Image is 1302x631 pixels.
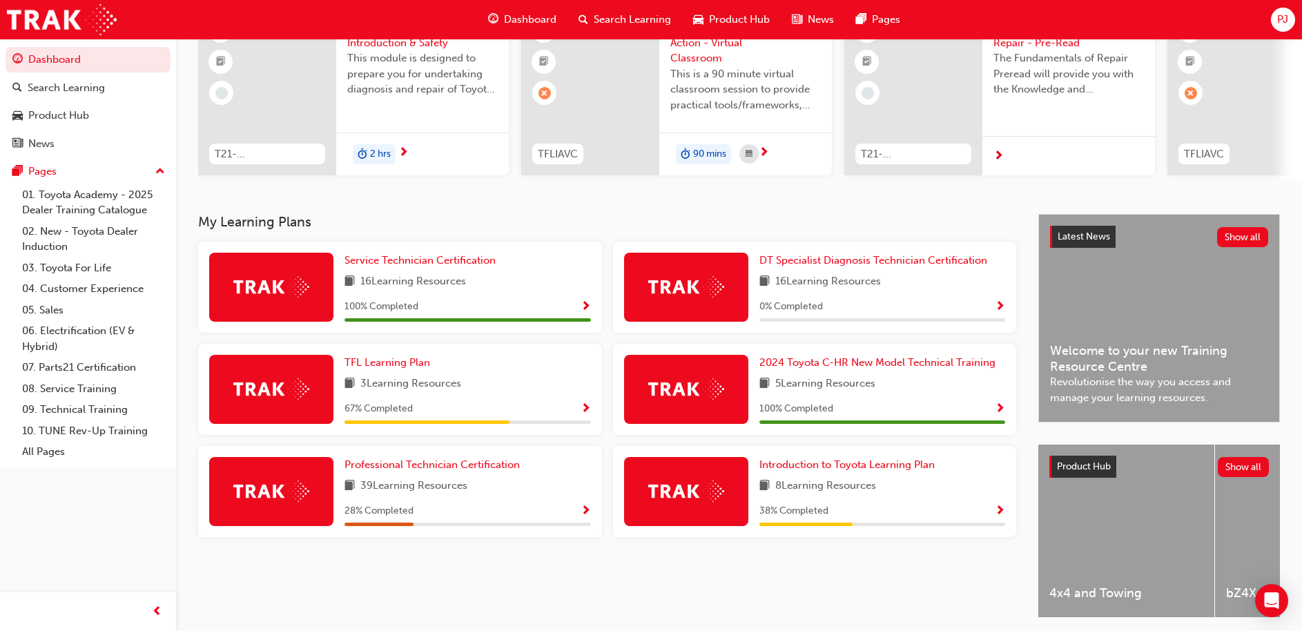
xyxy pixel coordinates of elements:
a: News [6,131,171,157]
span: booktick-icon [539,53,549,71]
span: book-icon [759,273,770,291]
span: Show Progress [995,505,1005,518]
img: Trak [233,276,309,298]
span: T21-FOD_HVIS_PREREQ [215,146,320,162]
a: 01. Toyota Academy - 2025 Dealer Training Catalogue [17,184,171,221]
span: Show Progress [581,505,591,518]
span: 5 Learning Resources [775,376,875,393]
a: 10. TUNE Rev-Up Training [17,420,171,442]
span: Latest News [1058,231,1110,242]
a: car-iconProduct Hub [682,6,781,34]
button: Show Progress [995,298,1005,315]
button: PJ [1271,8,1295,32]
span: learningRecordVerb_ABSENT-icon [538,87,551,99]
span: Service Technician Certification [344,254,496,266]
span: 90 mins [693,146,726,162]
span: 100 % Completed [344,299,418,315]
span: news-icon [12,138,23,151]
a: news-iconNews [781,6,845,34]
span: learningRecordVerb_NONE-icon [215,87,228,99]
span: DT Specialist Diagnosis Technician Certification [759,254,987,266]
button: Show Progress [581,298,591,315]
span: 16 Learning Resources [360,273,466,291]
button: Show Progress [995,503,1005,520]
a: All Pages [17,441,171,463]
div: Open Intercom Messenger [1255,584,1288,617]
span: 16 Learning Resources [775,273,881,291]
span: 39 Learning Resources [360,478,467,495]
span: search-icon [12,82,22,95]
div: Product Hub [28,108,89,124]
span: book-icon [759,478,770,495]
span: next-icon [759,147,769,159]
span: booktick-icon [1185,53,1195,71]
span: T21-PTFOR_PRE_READ [861,146,966,162]
a: Professional Technician Certification [344,457,525,473]
a: Product HubShow all [1049,456,1269,478]
a: Service Technician Certification [344,253,501,269]
h3: My Learning Plans [198,214,1016,230]
span: Show Progress [581,301,591,313]
div: Pages [28,164,57,179]
img: Trak [648,378,724,400]
span: 2 hrs [370,146,391,162]
a: 4x4 and Towing [1038,445,1214,617]
span: 28 % Completed [344,503,414,519]
span: This module is designed to prepare you for undertaking diagnosis and repair of Toyota & Lexus Ele... [347,50,498,97]
span: Show Progress [995,403,1005,416]
span: next-icon [398,147,409,159]
a: 09. Technical Training [17,399,171,420]
a: search-iconSearch Learning [567,6,682,34]
span: Dashboard [504,12,556,28]
span: up-icon [155,163,165,181]
button: Show Progress [995,400,1005,418]
a: Latest NewsShow allWelcome to your new Training Resource CentreRevolutionise the way you access a... [1038,214,1280,423]
span: Welcome to your new Training Resource Centre [1050,343,1268,374]
span: 38 % Completed [759,503,828,519]
span: Product Hub [709,12,770,28]
a: Dashboard [6,47,171,72]
span: book-icon [344,376,355,393]
button: Show Progress [581,503,591,520]
img: Trak [7,4,117,35]
span: TFLIAVC [1184,146,1224,162]
span: Show Progress [581,403,591,416]
span: learningRecordVerb_NONE-icon [862,87,874,99]
span: TFL Learning Plan [344,356,430,369]
a: DT Specialist Diagnosis Technician Certification [759,253,993,269]
span: Search Learning [594,12,671,28]
img: Trak [233,480,309,502]
span: book-icon [759,376,770,393]
span: guage-icon [12,54,23,66]
span: car-icon [693,11,703,28]
a: 07. Parts21 Certification [17,357,171,378]
img: Trak [233,378,309,400]
a: 08. Service Training [17,378,171,400]
span: 67 % Completed [344,401,413,417]
span: news-icon [792,11,802,28]
a: 2024 Toyota C-HR New Model Technical Training [759,355,1001,371]
a: guage-iconDashboard [477,6,567,34]
span: calendar-icon [746,146,752,163]
a: 06. Electrification (EV & Hybrid) [17,320,171,357]
span: Show Progress [995,301,1005,313]
a: Search Learning [6,75,171,101]
span: pages-icon [856,11,866,28]
span: TFLIAVC [538,146,578,162]
a: Product Hub [6,103,171,128]
span: Revolutionise the way you access and manage your learning resources. [1050,374,1268,405]
div: Search Learning [28,80,105,96]
button: Show all [1218,457,1270,477]
span: guage-icon [488,11,498,28]
span: Professional Technician Certification [344,458,520,471]
a: 0TFLIAVCToyota For Life In Action - Virtual ClassroomThis is a 90 minute virtual classroom sessio... [521,8,832,175]
span: next-icon [993,151,1004,163]
span: duration-icon [681,146,690,164]
a: 05. Sales [17,300,171,321]
button: Pages [6,159,171,184]
span: car-icon [12,110,23,122]
span: 3 Learning Resources [360,376,461,393]
span: booktick-icon [862,53,872,71]
img: Trak [648,480,724,502]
